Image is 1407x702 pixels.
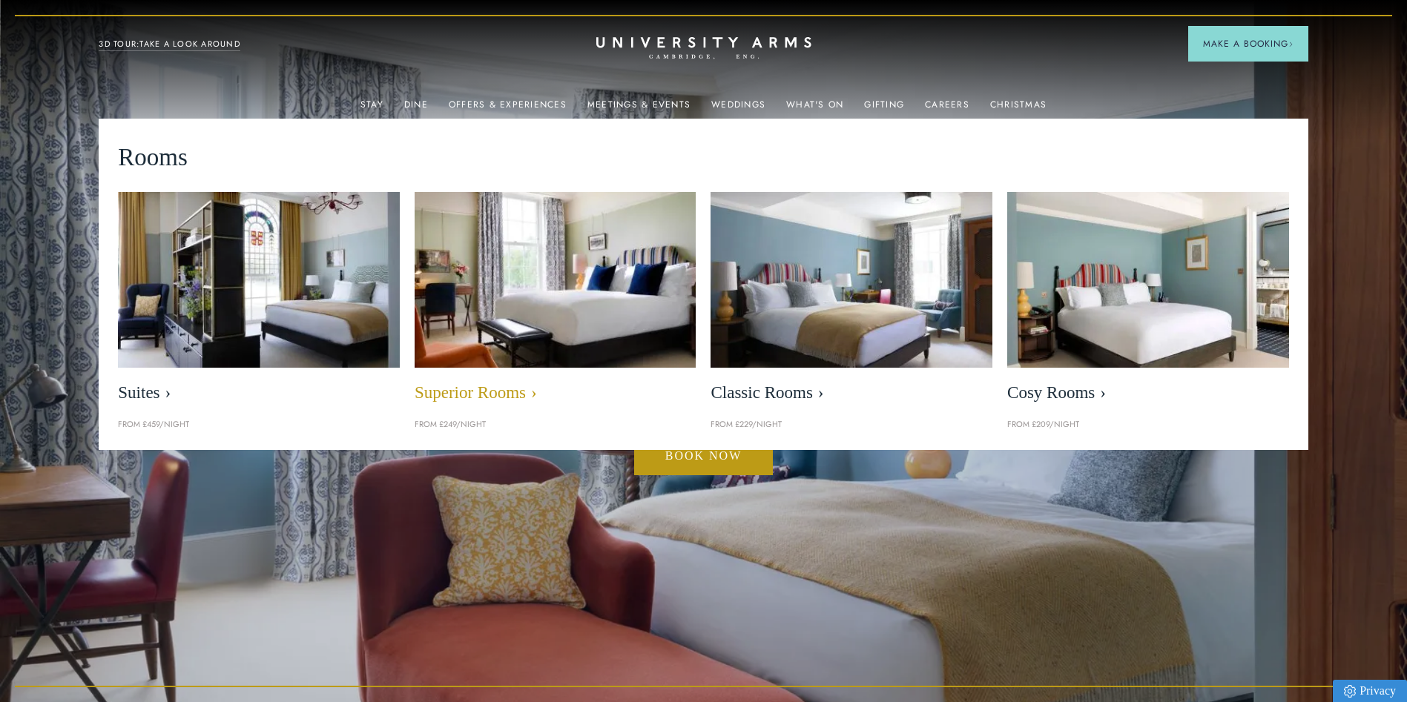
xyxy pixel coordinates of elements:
[415,418,696,431] p: From £249/night
[1007,192,1289,411] a: image-0c4e569bfe2498b75de12d7d88bf10a1f5f839d4-400x250-jpg Cosy Rooms
[1188,26,1308,62] button: Make a BookingArrow icon
[925,99,969,119] a: Careers
[1203,37,1294,50] span: Make a Booking
[393,179,717,381] img: image-5bdf0f703dacc765be5ca7f9d527278f30b65e65-400x250-jpg
[99,38,240,51] a: 3D TOUR:TAKE A LOOK AROUND
[711,418,992,431] p: From £229/night
[118,383,400,403] span: Suites
[118,192,400,368] img: image-21e87f5add22128270780cf7737b92e839d7d65d-400x250-jpg
[596,37,811,60] a: Home
[1288,42,1294,47] img: Arrow icon
[634,437,774,475] a: Book now
[864,99,904,119] a: Gifting
[449,99,567,119] a: Offers & Experiences
[990,99,1047,119] a: Christmas
[1333,680,1407,702] a: Privacy
[786,99,843,119] a: What's On
[711,99,765,119] a: Weddings
[711,192,992,411] a: image-7eccef6fe4fe90343db89eb79f703814c40db8b4-400x250-jpg Classic Rooms
[415,383,696,403] span: Superior Rooms
[1007,418,1289,431] p: From £209/night
[360,99,383,119] a: Stay
[1007,383,1289,403] span: Cosy Rooms
[587,99,691,119] a: Meetings & Events
[118,138,188,177] span: Rooms
[415,192,696,411] a: image-5bdf0f703dacc765be5ca7f9d527278f30b65e65-400x250-jpg Superior Rooms
[404,99,428,119] a: Dine
[118,192,400,411] a: image-21e87f5add22128270780cf7737b92e839d7d65d-400x250-jpg Suites
[711,383,992,403] span: Classic Rooms
[118,418,400,431] p: From £459/night
[711,192,992,368] img: image-7eccef6fe4fe90343db89eb79f703814c40db8b4-400x250-jpg
[1344,685,1356,698] img: Privacy
[1007,192,1289,368] img: image-0c4e569bfe2498b75de12d7d88bf10a1f5f839d4-400x250-jpg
